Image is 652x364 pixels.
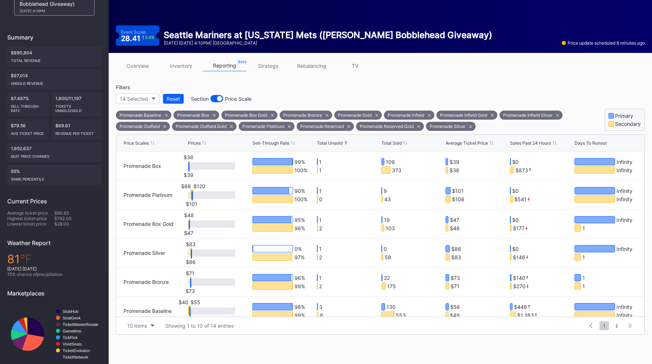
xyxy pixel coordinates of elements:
[574,140,607,146] div: Days To Runout
[294,303,305,310] div: 98 %
[172,122,237,131] div: Promenade Outfield Gold
[582,254,585,260] div: 1
[124,308,172,314] div: Promenade Baseline
[319,303,322,310] div: 3
[452,196,464,202] div: $108
[294,283,305,289] div: 99 %
[317,140,342,146] div: Total Unsold
[52,119,101,139] div: $69.61
[450,167,459,173] div: $38
[7,221,54,227] div: Lowest ticket price
[426,122,476,131] div: Promenade Silver
[617,196,632,202] div: Infinity
[617,245,632,252] div: Infinity
[562,40,645,46] div: Price update scheduled 8 minutes ago
[164,30,492,40] div: Seattle Mariners at [US_STATE] Mets ([PERSON_NAME] Bobblehead Giveaway)
[451,254,461,260] div: $83
[124,279,169,285] div: Promenade Bronze
[513,225,524,231] div: $177
[294,245,302,252] div: 0 %
[615,113,633,119] div: Primary
[319,167,322,173] div: 1
[221,111,277,120] div: Promenade Box Gold
[120,96,148,102] div: 14 Selected
[55,101,98,113] div: Tickets Unsold/Sold
[7,165,101,185] div: 95%
[63,322,98,327] text: TicketMasterResale
[11,78,98,86] div: Unsold Revenue
[181,183,191,189] div: $88
[11,128,45,136] div: Avg ticket price
[7,216,54,221] div: Highest ticket price
[179,172,197,178] div: $39
[319,274,322,281] div: 1
[582,274,585,281] div: 1
[52,92,101,116] div: 1,600/11,197
[319,225,322,231] div: 2
[54,216,101,221] div: $782.00
[451,274,460,281] div: $73
[163,94,184,104] button: Reset
[193,183,205,189] div: $120
[356,122,424,131] div: Promenade Reserved Gold
[615,121,641,127] div: Secondary
[63,316,81,320] text: SeatGeek
[127,323,147,329] div: 10 items
[116,60,159,71] a: overview
[182,259,200,265] div: $86
[116,84,605,90] div: Filters
[617,167,632,173] div: Infinity
[450,225,460,231] div: $48
[124,221,174,227] div: Promenade Box Gold
[384,216,390,223] div: 19
[319,158,322,165] div: 1
[515,167,528,173] div: $873
[63,329,81,333] text: Gametime
[450,216,459,223] div: $47
[384,187,387,194] div: 9
[180,230,198,236] div: $47
[63,355,88,359] text: TicketNetwork
[451,283,459,289] div: $71
[145,36,154,40] div: 3.4 %
[7,92,49,116] div: 87.497%
[381,140,402,146] div: Total Sold
[513,274,525,281] div: $140
[617,187,632,194] div: Infinity
[297,122,354,131] div: Promenade Reserved
[384,274,390,281] div: 22
[617,216,632,223] div: Infinity
[386,225,395,231] div: 103
[446,140,488,146] div: Average Ticket Price
[183,201,201,207] div: $101
[386,303,396,310] div: 130
[582,225,585,231] div: 1
[451,245,461,252] div: $86
[180,212,198,218] div: $48
[63,309,79,314] text: StubHub
[513,254,525,260] div: $146
[7,290,101,297] div: Marketplaces
[63,335,78,340] text: TickPick
[7,210,54,216] div: Average ticket price
[436,111,497,120] div: Promenade Infield Gold
[512,187,519,194] div: $0
[11,101,45,113] div: Sell Through Rate
[290,60,333,71] a: rebalancing
[11,151,98,158] div: seat price changes
[63,348,90,353] text: TicketEvolution
[512,245,519,252] div: $0
[121,35,155,42] div: 28.41
[294,254,305,260] div: 97 %
[617,312,632,318] div: Infinity
[450,158,459,165] div: $39
[294,225,305,231] div: 98 %
[384,196,391,202] div: 43
[510,140,551,146] div: Sales Past 24 Hours
[513,283,526,289] div: $270
[55,128,98,136] div: Revenue per ticket
[124,192,172,198] div: Promenade Platinum
[191,95,251,102] div: Section Price Scale
[450,303,460,310] div: $56
[512,216,519,223] div: $0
